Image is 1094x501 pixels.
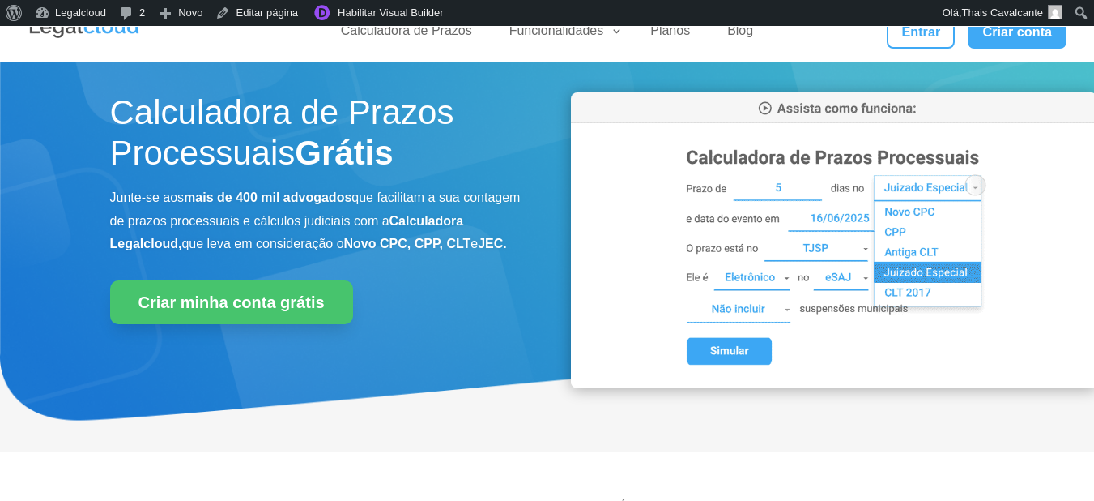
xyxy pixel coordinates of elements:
a: Logo da Legalcloud [28,29,141,43]
span: Thais Cavalcante [962,6,1043,19]
a: Entrar [887,16,955,49]
img: Legalcloud Logo [28,16,141,41]
b: Novo CPC, CPP, CLT [344,237,471,250]
a: Planos [641,23,700,46]
strong: Grátis [295,134,393,172]
a: Blog [717,23,763,46]
a: Criar minha conta grátis [110,280,353,324]
a: Funcionalidades [500,23,624,46]
b: mais de 400 mil advogados [184,191,351,204]
a: Calculadora de Prazos [331,23,482,46]
a: Criar conta [968,16,1066,49]
h1: Calculadora de Prazos Processuais [110,92,523,182]
p: Junte-se aos que facilitam a sua contagem de prazos processuais e cálculos judiciais com a que le... [110,186,523,256]
b: JEC. [478,237,507,250]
